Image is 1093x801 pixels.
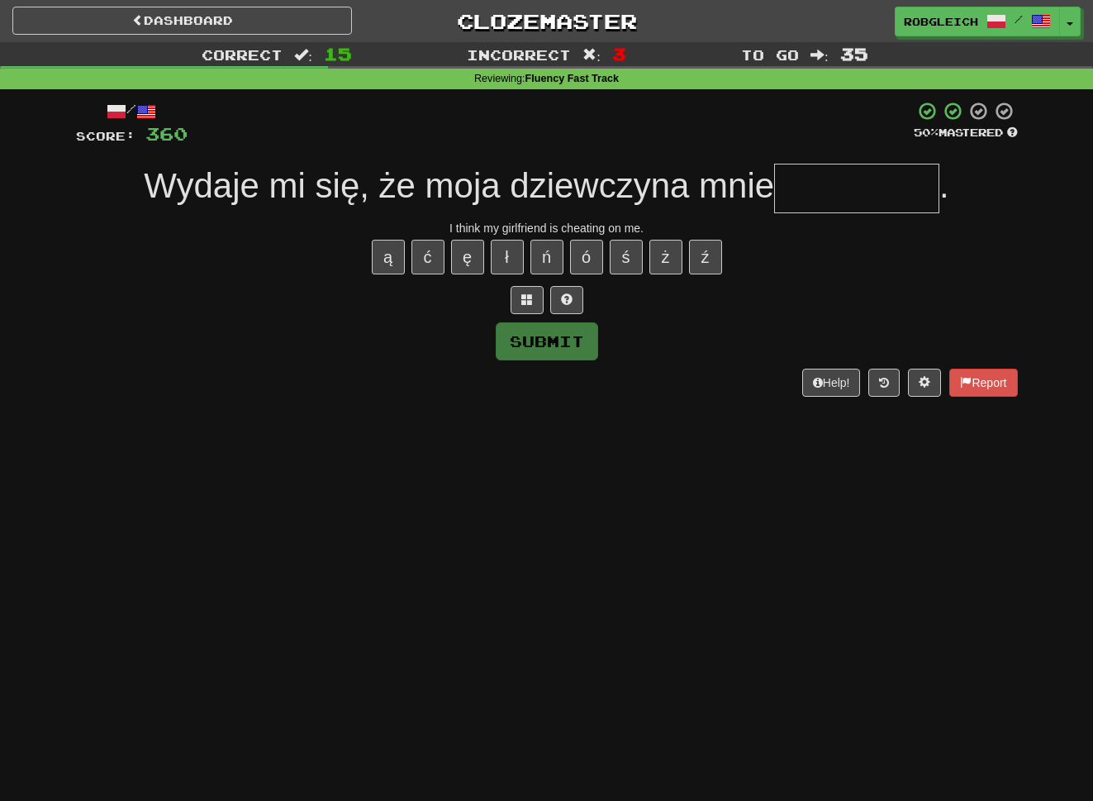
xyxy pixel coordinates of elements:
span: 50 % [914,126,939,139]
span: 3 [612,44,626,64]
span: / [1015,13,1023,25]
div: I think my girlfriend is cheating on me. [76,220,1018,236]
span: Score: [76,129,135,143]
button: ż [649,240,682,274]
strong: Fluency Fast Track [525,73,619,84]
span: 360 [145,123,188,144]
button: ń [530,240,563,274]
span: 15 [324,44,352,64]
div: Mastered [914,126,1018,141]
button: Switch sentence to multiple choice alt+p [511,286,544,314]
span: : [294,48,312,62]
span: . [939,166,949,205]
span: : [810,48,829,62]
span: Incorrect [467,46,571,63]
button: Submit [496,322,598,360]
button: Round history (alt+y) [868,369,900,397]
span: 35 [840,44,868,64]
button: Single letter hint - you only get 1 per sentence and score half the points! alt+h [550,286,583,314]
button: ł [491,240,524,274]
span: To go [741,46,799,63]
button: ę [451,240,484,274]
span: Wydaje mi się, że moja dziewczyna mnie [144,166,774,205]
span: RobGleich [904,14,978,29]
button: ó [570,240,603,274]
button: ć [411,240,444,274]
button: ź [689,240,722,274]
button: ą [372,240,405,274]
button: Report [949,369,1017,397]
div: / [76,101,188,122]
button: ś [610,240,643,274]
span: : [582,48,601,62]
a: Dashboard [12,7,352,35]
a: RobGleich / [895,7,1060,36]
button: Help! [802,369,861,397]
a: Clozemaster [377,7,716,36]
span: Correct [202,46,283,63]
